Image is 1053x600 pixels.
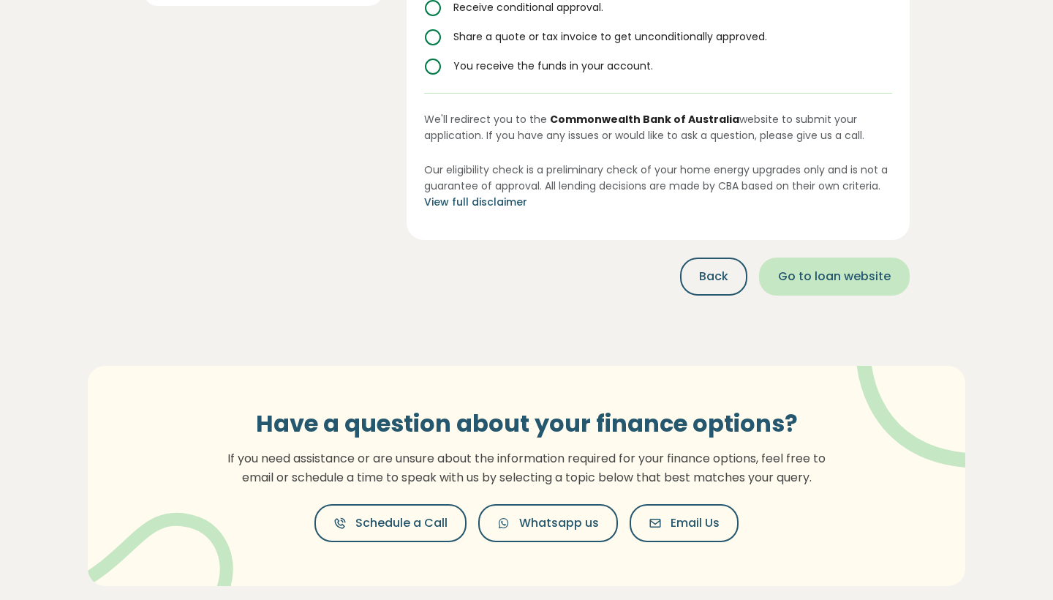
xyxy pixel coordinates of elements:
span: Back [699,268,728,285]
button: Schedule a Call [314,504,467,542]
span: Schedule a Call [355,514,448,532]
span: Whatsapp us [519,514,599,532]
span: Share a quote or tax invoice to get unconditionally approved. [453,29,767,44]
strong: Commonwealth Bank of Australia [550,112,739,127]
button: Whatsapp us [478,504,618,542]
h3: Have a question about your finance options? [227,410,826,438]
span: Email Us [671,514,720,532]
button: Back [680,258,747,296]
span: Go to loan website [778,268,891,285]
p: We'll redirect you to the website to submit your application. If you have any issues or would lik... [424,93,892,144]
p: Our eligibility check is a preliminary check of your home energy upgrades only and is not a guara... [424,162,892,211]
span: You receive the funds in your account. [453,59,653,73]
button: View full disclaimer [424,194,527,210]
img: vector [818,326,1009,468]
button: Email Us [630,504,739,542]
button: Go to loan website [759,258,910,296]
p: If you need assistance or are unsure about the information required for your finance options, fee... [227,449,826,487]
